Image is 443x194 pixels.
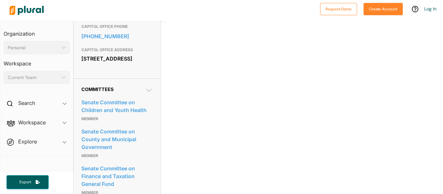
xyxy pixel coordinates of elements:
div: [STREET_ADDRESS] [81,54,153,63]
button: Create Account [364,3,403,15]
span: Committees [81,86,114,92]
div: Personal [8,44,59,51]
a: Log In [424,6,437,12]
h3: CAPITOL OFFICE ADDRESS [81,46,153,54]
p: Member [81,152,153,160]
a: Create Account [364,5,403,12]
h3: Workspace [4,54,70,68]
a: Senate Committee on Finance and Taxation General Fund [81,164,153,189]
h2: Search [18,99,35,107]
h3: Organization [4,24,70,39]
a: [PHONE_NUMBER] [81,31,153,41]
div: Current Team [8,74,59,81]
p: Member [81,115,153,123]
a: Senate Committee on County and Municipal Government [81,127,153,152]
button: Request Demo [320,3,357,15]
a: Request Demo [320,5,357,12]
h3: CAPITOL OFFICE PHONE [81,23,153,30]
span: Export [15,179,36,185]
a: Senate Committee on Children and Youth Health [81,97,153,115]
button: Export [6,175,49,189]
